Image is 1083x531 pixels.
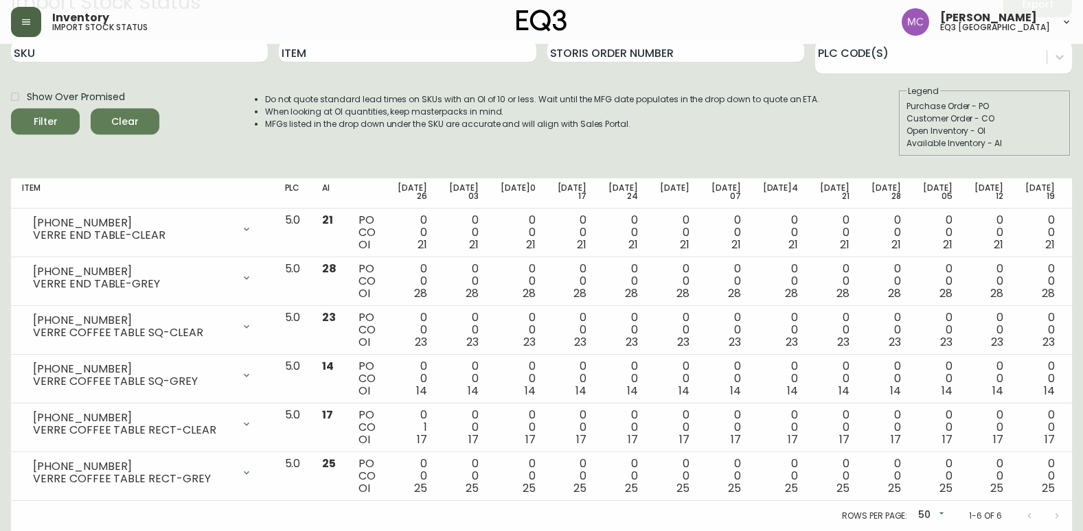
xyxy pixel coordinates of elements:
td: 5.0 [274,403,312,452]
div: 0 0 [608,263,638,300]
th: PLC [274,178,312,209]
div: 0 0 [501,311,536,349]
div: 0 0 [558,360,587,397]
div: [PHONE_NUMBER] [33,460,233,473]
div: 0 0 [711,214,741,251]
span: 23 [415,334,427,350]
div: 0 0 [820,263,850,300]
span: 23 [322,309,336,325]
div: VERRE COFFEE TABLE SQ-GREY [33,375,233,388]
div: 0 0 [763,263,799,300]
span: 17 [839,432,850,447]
div: 0 0 [871,214,901,251]
div: 0 0 [820,214,850,251]
button: Filter [11,108,80,134]
div: 0 0 [711,263,741,300]
th: [DATE] 03 [438,178,490,209]
span: 28 [836,285,850,301]
span: 21 [788,237,798,252]
div: 0 0 [974,311,1004,349]
span: 17 [942,432,953,447]
div: 0 0 [449,458,479,495]
span: 28 [888,285,901,301]
div: 0 0 [660,458,689,495]
div: VERRE END TABLE-GREY [33,278,233,290]
span: 14 [322,358,334,374]
legend: Legend [907,85,940,97]
span: 28 [414,285,427,301]
span: 23 [574,334,586,350]
span: 25 [625,480,638,496]
div: VERRE COFFEE TABLE SQ-CLEAR [33,327,233,339]
span: 25 [676,480,689,496]
span: 25 [888,480,901,496]
th: [DATE]0 [490,178,547,209]
div: 0 0 [1025,458,1055,495]
div: 0 0 [558,214,587,251]
span: OI [358,334,370,350]
div: 0 0 [820,458,850,495]
div: 0 0 [608,311,638,349]
span: 28 [785,285,798,301]
th: [DATE] 26 [387,178,438,209]
div: 0 0 [923,409,953,446]
div: Available Inventory - AI [907,137,1063,150]
span: 25 [414,480,427,496]
img: logo [516,10,567,32]
div: 50 [913,504,947,527]
div: 0 0 [1025,409,1055,446]
div: 0 0 [558,409,587,446]
span: 14 [730,383,741,399]
div: [PHONE_NUMBER] [33,265,233,278]
th: Item [11,178,274,209]
div: 0 0 [449,409,479,446]
div: 0 0 [501,214,536,251]
span: Inventory [52,12,109,23]
div: 0 0 [608,360,638,397]
span: 17 [891,432,901,447]
span: OI [358,237,370,252]
span: 25 [573,480,586,496]
th: [DATE] [649,178,700,209]
span: 23 [837,334,850,350]
span: 25 [939,480,953,496]
span: 21 [680,237,689,252]
div: 0 0 [1025,214,1055,251]
p: 1-6 of 6 [969,510,1002,522]
div: PO CO [358,360,376,397]
span: OI [358,383,370,399]
div: 0 0 [763,409,799,446]
span: 23 [466,334,479,350]
span: 17 [1045,432,1055,447]
span: 21 [891,237,901,252]
div: PO CO [358,409,376,446]
span: 14 [942,383,953,399]
th: [DATE] 12 [964,178,1015,209]
div: [PHONE_NUMBER] [33,412,233,424]
div: 0 0 [398,360,427,397]
span: OI [358,285,370,301]
span: OI [358,432,370,447]
th: [DATE] 19 [1014,178,1066,209]
span: 21 [994,237,1003,252]
span: 14 [787,383,798,399]
span: 23 [626,334,638,350]
div: 0 0 [820,360,850,397]
div: 0 0 [558,458,587,495]
span: 28 [322,261,337,276]
div: 0 0 [871,360,901,397]
div: VERRE COFFEE TABLE RECT-CLEAR [33,424,233,436]
span: 28 [728,285,741,301]
div: [PHONE_NUMBER]VERRE END TABLE-GREY [22,263,263,293]
span: 23 [991,334,1003,350]
li: Do not quote standard lead times on SKUs with an OI of 10 or less. Wait until the MFG date popula... [265,93,820,106]
span: 14 [839,383,850,399]
span: 28 [573,285,586,301]
span: 17 [322,407,333,423]
span: 17 [731,432,741,447]
div: 0 0 [501,458,536,495]
span: 17 [417,432,427,447]
span: 21 [418,237,427,252]
span: 17 [576,432,586,447]
div: 0 0 [974,263,1004,300]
